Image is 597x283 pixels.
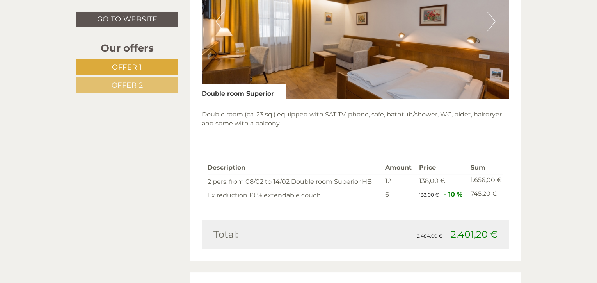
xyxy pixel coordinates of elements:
[202,110,510,128] p: Double room (ca. 23 sq.) equipped with SAT-TV, phone, safe, bathtub/shower, WC, bidet, hairdryer ...
[467,162,503,174] th: Sum
[216,12,224,31] button: Previous
[76,41,178,56] div: Our offers
[467,174,503,188] td: 1.656,00 €
[208,228,356,241] div: Total:
[208,174,382,188] td: 2 pers. from 08/02 to 14/02 Double room Superior HB
[208,188,382,202] td: 1 x reduction 10 % extendable couch
[382,162,416,174] th: Amount
[417,233,442,239] span: 2.484,00 €
[76,12,178,27] a: Go to website
[467,188,503,202] td: 745,20 €
[444,191,462,198] span: - 10 %
[382,174,416,188] td: 12
[419,177,445,184] span: 138,00 €
[451,229,497,240] span: 2.401,20 €
[112,81,143,90] span: Offer 2
[487,12,496,31] button: Next
[208,162,382,174] th: Description
[419,192,439,198] span: 138,00 €
[112,63,142,72] span: Offer 1
[202,84,286,99] div: Double room Superior
[416,162,467,174] th: Price
[382,188,416,202] td: 6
